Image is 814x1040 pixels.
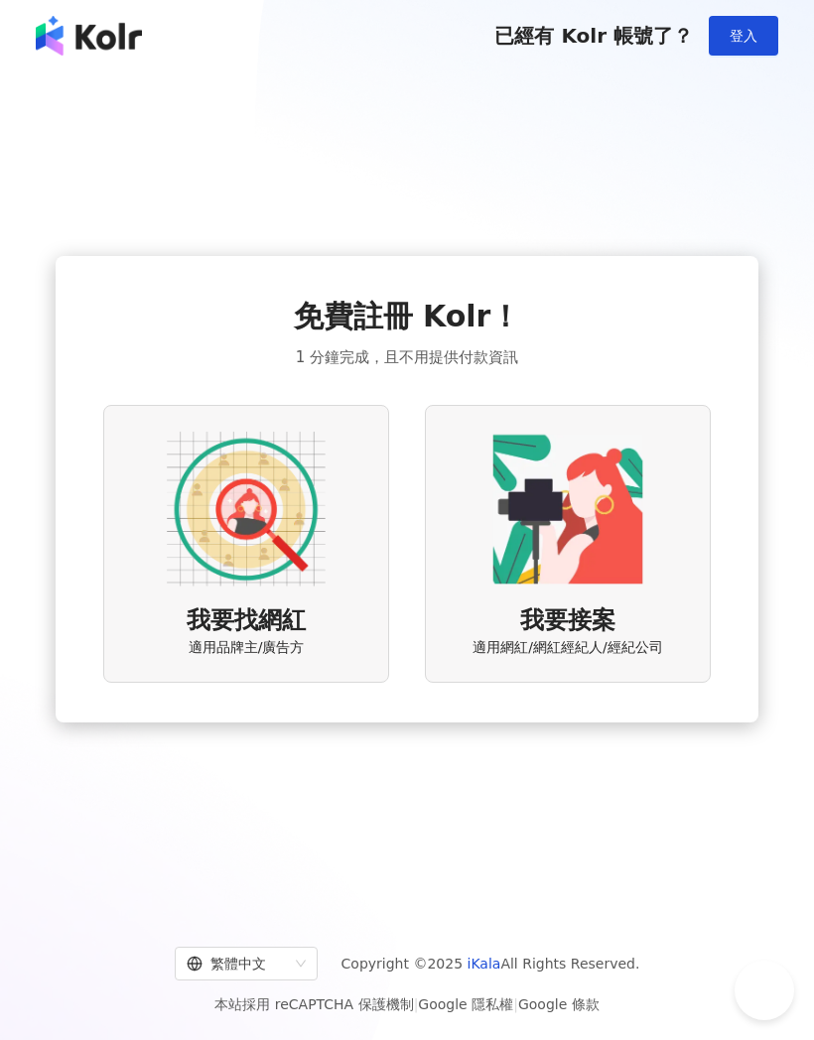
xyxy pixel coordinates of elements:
img: KOL identity option [488,430,647,588]
span: Copyright © 2025 All Rights Reserved. [341,952,640,975]
span: 登入 [730,28,757,44]
div: 繁體中文 [187,948,288,979]
span: | [513,996,518,1012]
img: AD identity option [167,430,326,588]
span: 1 分鐘完成，且不用提供付款資訊 [296,345,518,369]
button: 登入 [709,16,778,56]
a: iKala [468,956,501,972]
span: 適用品牌主/廣告方 [189,638,305,658]
a: Google 條款 [518,996,600,1012]
span: 我要接案 [520,604,615,638]
a: Google 隱私權 [418,996,513,1012]
span: 免費註冊 Kolr！ [294,296,521,337]
span: 本站採用 reCAPTCHA 保護機制 [214,992,599,1016]
span: 已經有 Kolr 帳號了？ [494,24,693,48]
span: 適用網紅/網紅經紀人/經紀公司 [473,638,662,658]
span: | [414,996,419,1012]
span: 我要找網紅 [187,604,306,638]
iframe: Help Scout Beacon - Open [735,961,794,1020]
img: logo [36,16,142,56]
